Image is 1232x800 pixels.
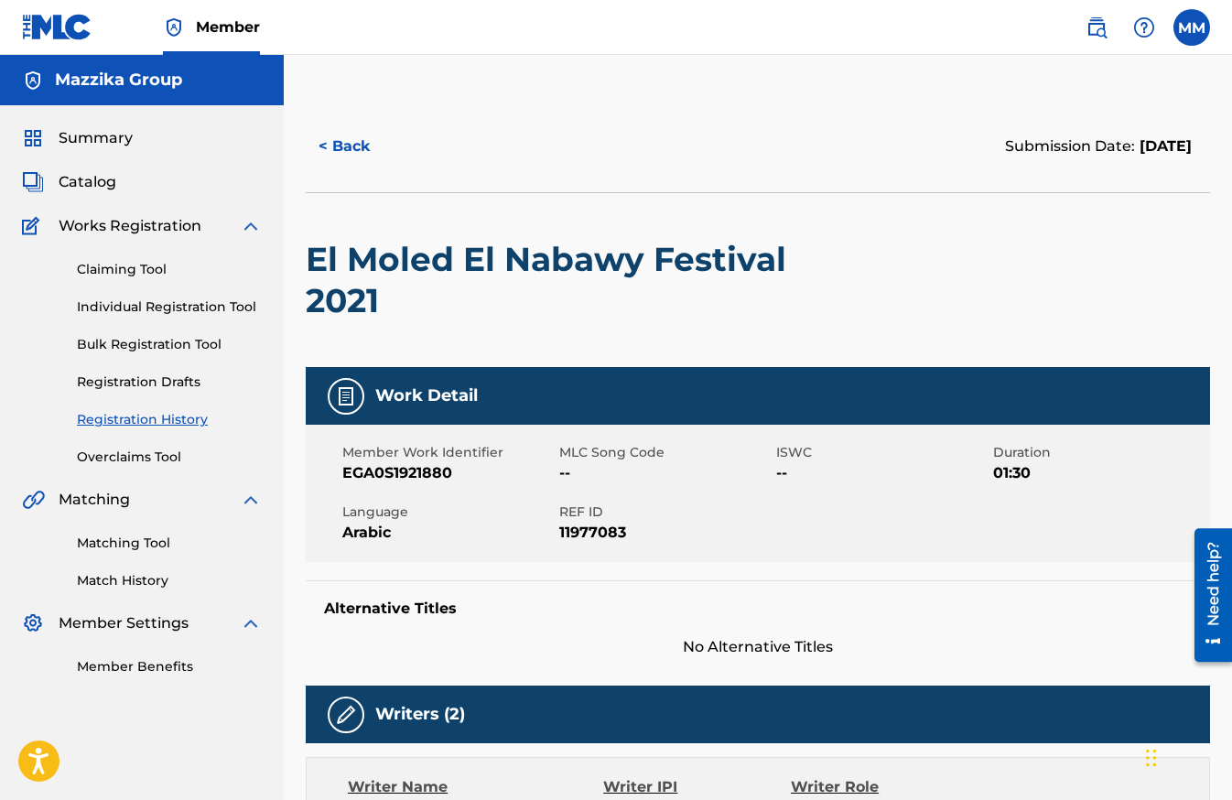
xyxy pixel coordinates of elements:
[993,443,1205,462] span: Duration
[1126,9,1162,46] div: Help
[348,776,603,798] div: Writer Name
[59,612,189,634] span: Member Settings
[1135,137,1192,155] span: [DATE]
[22,14,92,40] img: MLC Logo
[1181,522,1232,669] iframe: Resource Center
[240,612,262,634] img: expand
[22,215,46,237] img: Works Registration
[77,260,262,279] a: Claiming Tool
[559,462,772,484] span: --
[375,704,465,725] h5: Writers (2)
[1133,16,1155,38] img: help
[1078,9,1115,46] a: Public Search
[324,600,1192,618] h5: Alternative Titles
[22,171,116,193] a: CatalogCatalog
[22,127,44,149] img: Summary
[22,489,45,511] img: Matching
[559,443,772,462] span: MLC Song Code
[55,70,182,91] h5: Mazzika Group
[1173,9,1210,46] div: User Menu
[77,448,262,467] a: Overclaims Tool
[240,215,262,237] img: expand
[22,127,133,149] a: SummarySummary
[993,462,1205,484] span: 01:30
[1005,135,1192,157] div: Submission Date:
[791,776,961,798] div: Writer Role
[603,776,791,798] div: Writer IPI
[342,503,555,522] span: Language
[335,704,357,726] img: Writers
[342,443,555,462] span: Member Work Identifier
[1146,730,1157,785] div: Drag
[776,443,989,462] span: ISWC
[306,239,848,321] h2: El Moled El Nabawy Festival 2021
[1086,16,1108,38] img: search
[240,489,262,511] img: expand
[163,16,185,38] img: Top Rightsholder
[776,462,989,484] span: --
[22,171,44,193] img: Catalog
[59,127,133,149] span: Summary
[342,462,555,484] span: EGA0S1921880
[22,70,44,92] img: Accounts
[335,385,357,407] img: Work Detail
[342,522,555,544] span: Arabic
[559,522,772,544] span: 11977083
[77,410,262,429] a: Registration History
[59,171,116,193] span: Catalog
[1140,712,1232,800] iframe: Chat Widget
[22,612,44,634] img: Member Settings
[59,489,130,511] span: Matching
[77,534,262,553] a: Matching Tool
[77,373,262,392] a: Registration Drafts
[196,16,260,38] span: Member
[375,385,478,406] h5: Work Detail
[77,657,262,676] a: Member Benefits
[77,297,262,317] a: Individual Registration Tool
[306,636,1210,658] span: No Alternative Titles
[59,215,201,237] span: Works Registration
[306,124,416,169] button: < Back
[559,503,772,522] span: REF ID
[77,335,262,354] a: Bulk Registration Tool
[77,571,262,590] a: Match History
